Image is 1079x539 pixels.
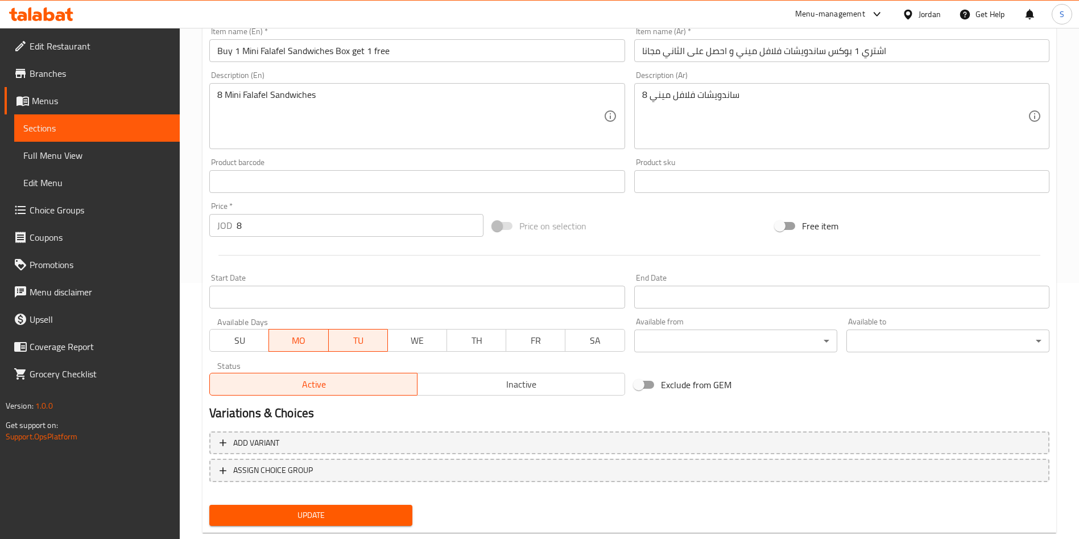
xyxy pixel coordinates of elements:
[5,196,180,224] a: Choice Groups
[14,114,180,142] a: Sections
[1060,8,1064,20] span: S
[447,329,506,352] button: TH
[570,332,620,349] span: SA
[392,332,443,349] span: WE
[802,219,838,233] span: Free item
[634,330,837,352] div: ​
[5,306,180,333] a: Upsell
[5,278,180,306] a: Menu disclaimer
[5,360,180,388] a: Grocery Checklist
[417,373,625,396] button: Inactive
[217,219,232,232] p: JOD
[452,332,502,349] span: TH
[5,32,180,60] a: Edit Restaurant
[23,176,171,190] span: Edit Menu
[519,219,586,233] span: Price on selection
[642,89,1028,143] textarea: 8 ساندويشات فلافل ميني
[5,60,180,87] a: Branches
[214,376,413,393] span: Active
[333,332,383,349] span: TU
[14,142,180,169] a: Full Menu View
[30,312,171,326] span: Upsell
[661,378,731,392] span: Exclude from GEM
[233,436,279,450] span: Add variant
[209,431,1049,455] button: Add variant
[5,251,180,278] a: Promotions
[30,231,171,244] span: Coupons
[30,203,171,217] span: Choice Groups
[214,332,264,349] span: SU
[209,329,269,352] button: SU
[919,8,941,20] div: Jordan
[329,329,388,352] button: TU
[233,463,313,478] span: ASSIGN CHOICE GROUP
[268,329,328,352] button: MO
[209,373,417,396] button: Active
[30,340,171,353] span: Coverage Report
[795,7,865,21] div: Menu-management
[14,169,180,196] a: Edit Menu
[6,429,78,444] a: Support.OpsPlatform
[30,285,171,299] span: Menu disclaimer
[35,398,53,413] span: 1.0.0
[30,367,171,381] span: Grocery Checklist
[6,418,58,433] span: Get support on:
[5,333,180,360] a: Coverage Report
[5,87,180,114] a: Menus
[218,508,403,522] span: Update
[422,376,621,393] span: Inactive
[237,214,483,237] input: Please enter price
[511,332,561,349] span: FR
[23,121,171,135] span: Sections
[209,39,625,62] input: Enter name En
[23,149,171,162] span: Full Menu View
[634,39,1049,62] input: Enter name Ar
[32,94,171,108] span: Menus
[565,329,625,352] button: SA
[30,67,171,80] span: Branches
[30,258,171,271] span: Promotions
[209,405,1049,422] h2: Variations & Choices
[209,170,625,193] input: Please enter product barcode
[6,398,34,413] span: Version:
[634,170,1049,193] input: Please enter product sku
[209,505,412,526] button: Update
[209,459,1049,482] button: ASSIGN CHOICE GROUP
[30,39,171,53] span: Edit Restaurant
[846,330,1049,352] div: ​
[387,329,447,352] button: WE
[217,89,603,143] textarea: 8 Mini Falafel Sandwiches
[506,329,565,352] button: FR
[5,224,180,251] a: Coupons
[274,332,324,349] span: MO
